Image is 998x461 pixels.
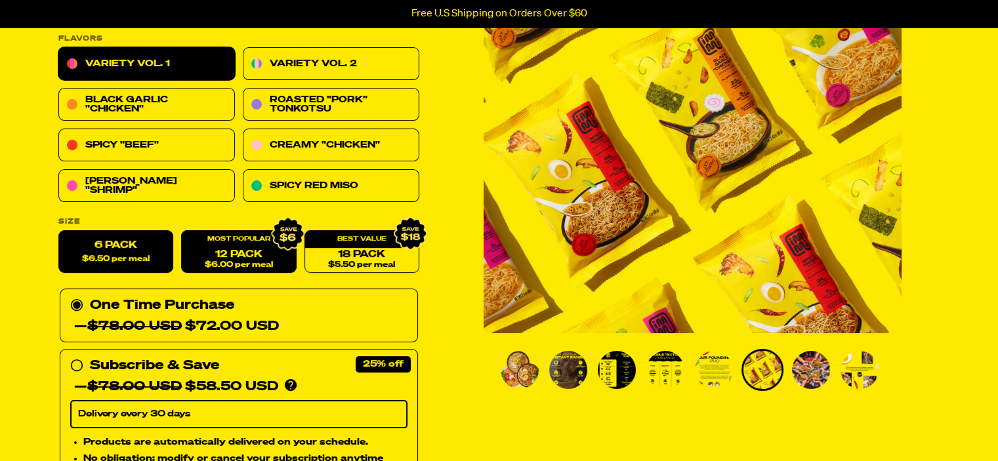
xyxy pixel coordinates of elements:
img: Variety Vol. 1 [743,351,781,389]
div: Subscribe & Save [90,355,219,376]
img: Variety Vol. 1 [646,351,684,389]
div: — [74,316,279,337]
div: One Time Purchase [70,295,407,337]
span: $58.50 USD [87,380,278,393]
img: Variety Vol. 1 [841,351,879,389]
a: Spicy "Beef" [58,129,235,162]
a: Black Garlic "Chicken" [58,89,235,121]
span: $5.50 per meal [328,261,395,270]
img: Variety Vol. 1 [695,351,733,389]
li: Go to slide 5 [693,349,735,391]
a: [PERSON_NAME] "Shrimp" [58,170,235,203]
p: Flavors [58,35,419,43]
img: Variety Vol. 1 [792,351,830,389]
iframe: Marketing Popup [7,401,138,454]
span: $6.50 per meal [82,255,150,264]
a: 12 Pack$6.00 per meal [181,231,296,273]
span: $6.00 per meal [204,261,272,270]
a: Creamy "Chicken" [243,129,419,162]
a: Roasted "Pork" Tonkotsu [243,89,419,121]
p: Free U.S Shipping on Orders Over $60 [411,8,587,20]
span: $72.00 USD [87,320,279,333]
li: Go to slide 6 [741,349,783,391]
li: Go to slide 3 [596,349,638,391]
li: Go to slide 1 [499,349,541,391]
img: Variety Vol. 1 [598,351,636,389]
div: PDP main carousel thumbnails [472,349,913,391]
a: Spicy Red Miso [243,170,419,203]
a: Variety Vol. 2 [243,48,419,81]
label: 6 Pack [58,231,173,273]
label: Size [58,218,419,226]
select: Subscribe & Save —$78.00 USD$58.50 USD Products are automatically delivered on your schedule. No ... [70,401,407,428]
li: Go to slide 8 [839,349,881,391]
a: Variety Vol. 1 [58,48,235,81]
li: Go to slide 7 [790,349,832,391]
del: $78.00 USD [87,380,182,393]
div: — [74,376,278,397]
a: 18 Pack$5.50 per meal [304,231,419,273]
li: Go to slide 4 [644,349,686,391]
img: Variety Vol. 1 [501,351,539,389]
li: Go to slide 2 [547,349,589,391]
del: $78.00 USD [87,320,182,333]
li: Products are automatically delivered on your schedule. [83,435,407,449]
img: Variety Vol. 1 [549,351,587,389]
